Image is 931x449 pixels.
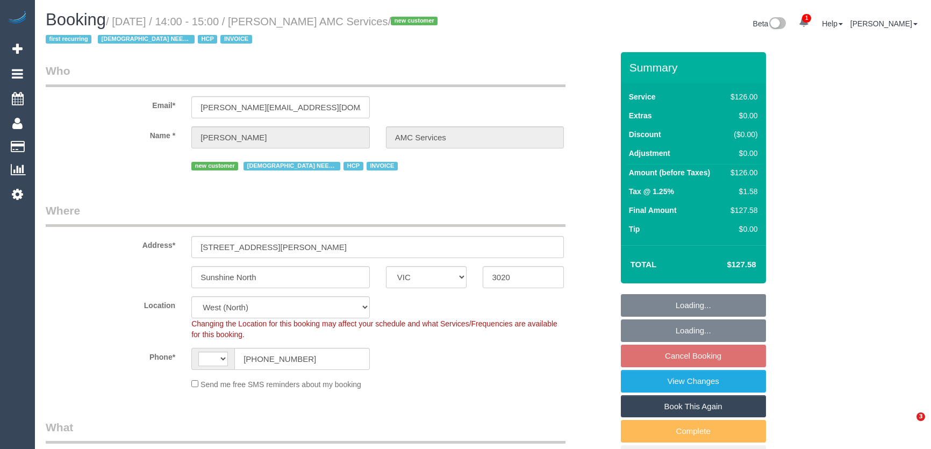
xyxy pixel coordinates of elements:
a: 1 [793,11,814,34]
label: Location [38,296,183,311]
a: Help [822,19,843,28]
span: Send me free SMS reminders about my booking [200,380,361,389]
input: Last Name* [386,126,564,148]
span: new customer [191,162,238,170]
legend: Who [46,63,565,87]
legend: What [46,419,565,444]
span: HCP [198,35,217,44]
div: $126.00 [726,91,757,102]
img: New interface [768,17,786,31]
div: $127.58 [726,205,757,216]
div: $0.00 [726,148,757,159]
label: Service [629,91,656,102]
div: ($0.00) [726,129,757,140]
label: Address* [38,236,183,251]
input: First Name* [191,126,370,148]
span: INVOICE [220,35,252,44]
label: Extras [629,110,652,121]
input: Email* [191,96,370,118]
span: Changing the Location for this booking may affect your schedule and what Services/Frequencies are... [191,319,557,339]
small: / [DATE] / 14:00 - 15:00 / [PERSON_NAME] AMC Services [46,16,441,46]
span: new customer [391,17,438,25]
strong: Total [631,260,657,269]
div: $0.00 [726,224,757,234]
label: Amount (before Taxes) [629,167,710,178]
legend: Where [46,203,565,227]
span: first recurring [46,35,91,44]
label: Name * [38,126,183,141]
input: Post Code* [483,266,564,288]
iframe: Intercom live chat [894,412,920,438]
label: Phone* [38,348,183,362]
div: $0.00 [726,110,757,121]
span: [DEMOGRAPHIC_DATA] NEEDED [244,162,340,170]
label: Tax @ 1.25% [629,186,674,197]
label: Final Amount [629,205,677,216]
a: [PERSON_NAME] [850,19,918,28]
label: Tip [629,224,640,234]
label: Email* [38,96,183,111]
a: Book This Again [621,395,766,418]
span: [DEMOGRAPHIC_DATA] NEEDED [98,35,195,44]
input: Suburb* [191,266,370,288]
span: 1 [802,14,811,23]
input: Phone* [234,348,370,370]
h4: $127.58 [694,260,756,269]
label: Discount [629,129,661,140]
span: INVOICE [367,162,398,170]
span: Booking [46,10,106,29]
a: View Changes [621,370,766,393]
h3: Summary [629,61,761,74]
a: Beta [753,19,786,28]
span: 3 [916,412,925,421]
img: Automaid Logo [6,11,28,26]
span: HCP [343,162,363,170]
label: Adjustment [629,148,670,159]
div: $1.58 [726,186,757,197]
div: $126.00 [726,167,757,178]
